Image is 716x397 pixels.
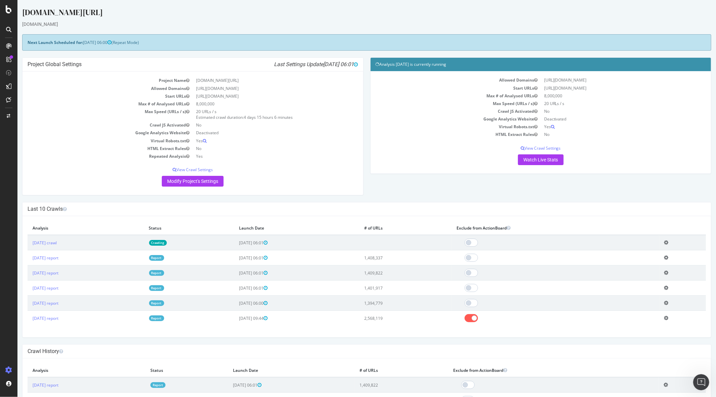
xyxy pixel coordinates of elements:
td: 8,000,000 [523,92,688,100]
td: Max Speed (URLs / s) [10,108,175,121]
div: [DOMAIN_NAME] [5,21,694,28]
th: Analysis [10,363,128,377]
a: [DATE] crawl [15,240,39,246]
span: [DATE] 06:00 [65,40,94,45]
td: 1,401,917 [342,281,434,296]
th: Exclude from ActionBoard [431,363,641,377]
td: Yes [175,137,340,145]
span: [DATE] 06:01 [216,382,244,388]
td: Max Speed (URLs / s) [358,100,523,107]
td: Allowed Domains [10,85,175,92]
td: Crawl JS Activated [358,107,523,115]
td: No [175,145,340,152]
a: Report [132,255,147,261]
td: No [523,131,688,138]
td: Virtual Robots.txt [358,123,523,131]
td: HTML Extract Rules [10,145,175,152]
td: No [175,121,340,129]
p: View Crawl Settings [358,145,689,151]
th: Launch Date [210,363,337,377]
th: # of URLs [342,221,434,235]
td: Allowed Domains [358,76,523,84]
span: [DATE] 06:00 [222,300,250,306]
th: Analysis [10,221,127,235]
th: Exclude from ActionBoard [434,221,642,235]
td: Virtual Robots.txt [10,137,175,145]
a: Crawling [132,240,149,246]
td: 2,568,119 [342,311,434,326]
td: HTML Extract Rules [358,131,523,138]
th: # of URLs [337,363,431,377]
td: 20 URLs / s [523,100,688,107]
td: No [523,107,688,115]
a: Watch Live Stats [500,154,546,165]
a: [DATE] report [15,285,41,291]
td: [URL][DOMAIN_NAME] [175,85,340,92]
td: 8,000,000 [175,100,340,108]
td: Deactivated [175,129,340,137]
td: 1,409,822 [342,265,434,281]
span: [DATE] 06:01 [222,270,250,276]
a: Report [133,382,148,388]
h4: Crawl History [10,348,688,355]
h4: Last 10 Crawls [10,206,688,212]
a: Modify Project's Settings [144,176,206,187]
a: Report [132,315,147,321]
h4: Project Global Settings [10,61,341,68]
td: Max # of Analysed URLs [10,100,175,108]
span: [DATE] 06:01 [222,240,250,246]
span: [DATE] 06:01 [222,255,250,261]
td: 1,408,337 [342,250,434,265]
a: [DATE] report [15,270,41,276]
div: (Repeat Mode) [5,34,694,51]
td: [URL][DOMAIN_NAME] [523,84,688,92]
span: [DATE] 06:01 [222,285,250,291]
h4: Analysis [DATE] is currently running [358,61,689,68]
td: [URL][DOMAIN_NAME] [523,76,688,84]
td: Repeated Analysis [10,152,175,160]
td: Start URLs [10,92,175,100]
p: View Crawl Settings [10,167,341,172]
td: Google Analytics Website [358,115,523,123]
a: [DATE] report [15,382,41,388]
th: Status [128,363,210,377]
td: Crawl JS Activated [10,121,175,129]
strong: Next Launch Scheduled for: [10,40,65,45]
td: Yes [523,123,688,131]
td: Yes [175,152,340,160]
span: [DATE] 06:01 [306,61,341,67]
td: 1,409,822 [337,377,431,393]
td: Deactivated [523,115,688,123]
a: [DATE] report [15,300,41,306]
td: [URL][DOMAIN_NAME] [175,92,340,100]
td: 20 URLs / s Estimated crawl duration: [175,108,340,121]
i: Last Settings Update [257,61,341,68]
iframe: Intercom live chat [693,374,709,390]
a: Report [132,285,147,291]
a: Report [132,270,147,276]
td: Start URLs [358,84,523,92]
td: Max # of Analysed URLs [358,92,523,100]
td: 1,394,779 [342,296,434,311]
div: [DOMAIN_NAME][URL] [5,7,694,21]
td: Google Analytics Website [10,129,175,137]
td: Project Name [10,77,175,84]
a: Report [132,300,147,306]
th: Launch Date [217,221,341,235]
td: [DOMAIN_NAME][URL] [175,77,340,84]
a: [DATE] report [15,255,41,261]
span: [DATE] 09:44 [222,315,250,321]
span: 4 days 15 hours 6 minutes [226,114,275,120]
a: [DATE] report [15,315,41,321]
th: Status [127,221,217,235]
